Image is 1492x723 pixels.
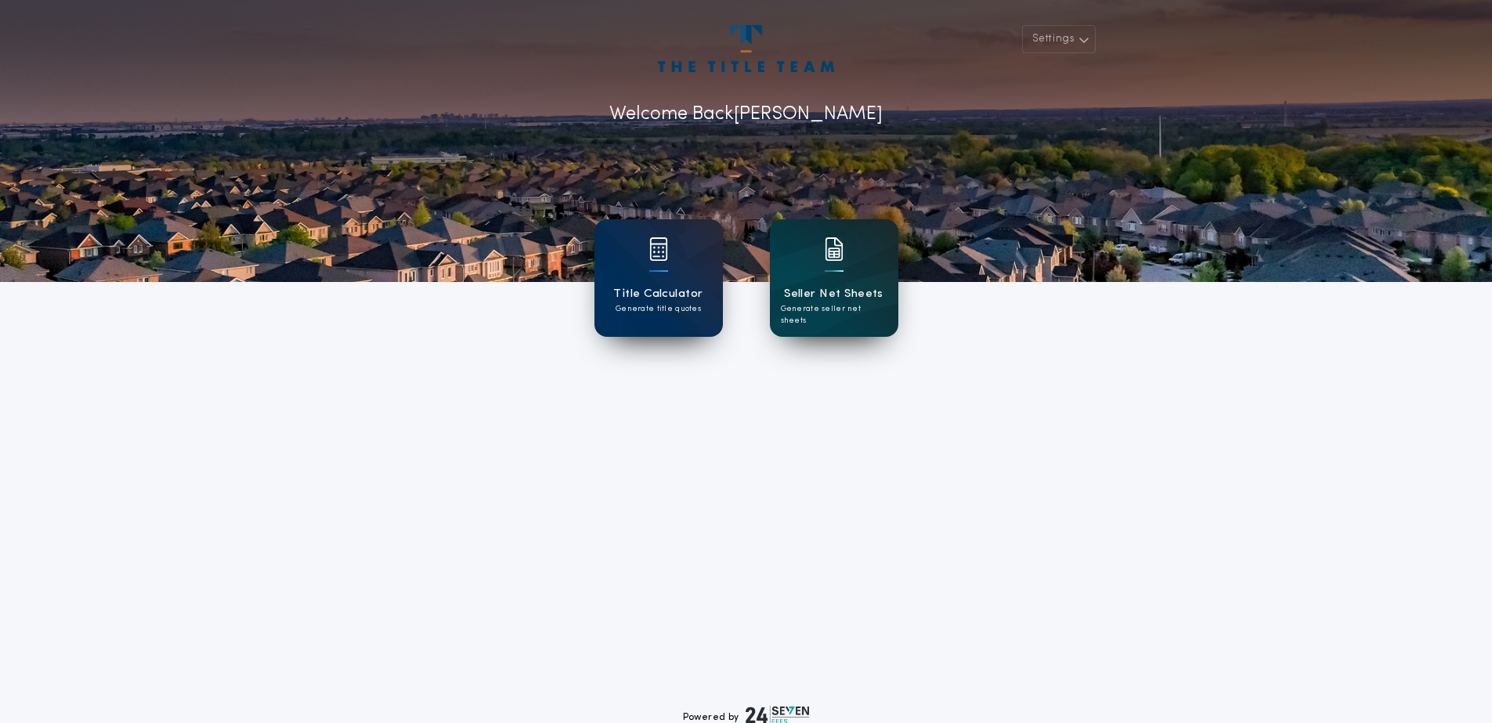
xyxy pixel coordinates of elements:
[825,237,844,261] img: card icon
[613,285,703,303] h1: Title Calculator
[1022,25,1096,53] button: Settings
[770,219,898,337] a: card iconSeller Net SheetsGenerate seller net sheets
[781,303,887,327] p: Generate seller net sheets
[609,100,883,128] p: Welcome Back [PERSON_NAME]
[616,303,701,315] p: Generate title quotes
[784,285,883,303] h1: Seller Net Sheets
[649,237,668,261] img: card icon
[594,219,723,337] a: card iconTitle CalculatorGenerate title quotes
[658,25,833,72] img: account-logo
